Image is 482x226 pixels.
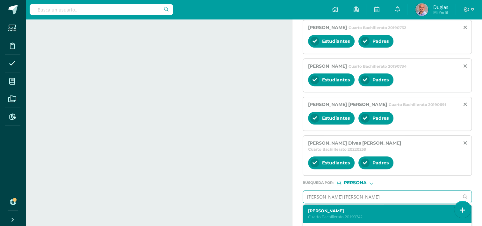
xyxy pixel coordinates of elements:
[308,214,460,220] p: Cuarto Bachillerato 20190742
[322,38,350,44] span: Estudiantes
[433,4,448,10] span: Duglas
[308,208,460,213] label: [PERSON_NAME]
[303,191,459,203] input: Ej. Mario Galindo
[415,3,428,16] img: 303f0dfdc36eeea024f29b2ae9d0f183.png
[372,160,389,166] span: Padres
[349,25,406,30] span: Cuarto Bachillerato 20190732
[308,147,366,152] span: Cuarto Bachillerato 20220259
[344,181,367,185] span: Persona
[308,140,401,146] span: [PERSON_NAME] Divas [PERSON_NAME]
[349,64,406,69] span: Cuarto Bachillerato 20190734
[308,25,347,30] span: [PERSON_NAME]
[322,77,350,83] span: Estudiantes
[372,115,389,121] span: Padres
[372,77,389,83] span: Padres
[308,63,347,69] span: [PERSON_NAME]
[303,181,334,185] span: Búsqueda por :
[322,115,350,121] span: Estudiantes
[322,160,350,166] span: Estudiantes
[337,181,385,185] div: [object Object]
[30,4,173,15] input: Busca un usuario...
[372,38,389,44] span: Padres
[308,102,387,107] span: [PERSON_NAME] [PERSON_NAME]
[433,10,448,15] span: Mi Perfil
[389,102,446,107] span: Cuarto Bachillerato 20190691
